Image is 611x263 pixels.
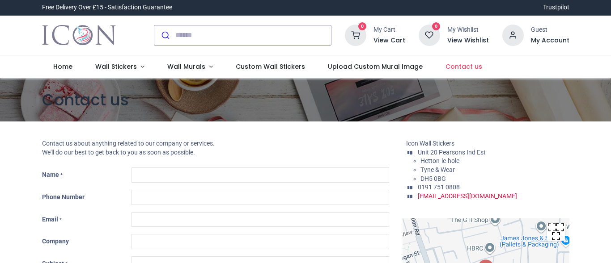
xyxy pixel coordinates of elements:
[53,62,72,71] span: Home
[42,3,172,12] div: Free Delivery Over £15 - Satisfaction Guarantee
[42,193,85,200] span: Phone Number
[42,23,116,48] a: Logo of Icon Wall Stickers
[531,25,569,34] div: Guest
[167,62,205,71] span: Wall Murals
[345,31,366,38] a: 0
[154,25,175,45] button: Submit
[373,25,405,34] div: My Cart
[531,36,569,45] a: My Account
[543,3,569,12] a: Trustpilot
[420,166,455,173] span: Tyne & Wear
[418,192,517,200] a: [EMAIL_ADDRESS][DOMAIN_NAME]
[42,238,69,245] span: Company
[373,36,405,45] a: View Cart
[42,89,569,111] h1: Contact us
[84,55,156,79] a: Wall Stickers
[42,171,59,178] span: Name
[418,184,460,191] span: 0191 751 0808
[328,62,423,71] span: Upload Custom Mural Image
[418,149,486,156] span: ​Unit 20 Pearsons Ind Est
[432,22,441,31] sup: 0
[95,62,137,71] span: Wall Stickers
[447,36,489,45] a: View Wishlist
[42,23,116,48] img: Icon Wall Stickers
[42,216,58,223] span: Email
[236,62,305,71] span: Custom Wall Stickers
[447,25,489,34] div: My Wishlist
[42,139,389,157] p: Contact us about anything related to our company or services. We'll do our best to get back to yo...
[547,223,565,241] button: Toggle fullscreen view
[156,55,224,79] a: Wall Murals
[419,31,440,38] a: 0
[446,62,482,71] span: Contact us
[420,157,459,164] span: Hetton-le-hole
[358,22,367,31] sup: 0
[406,139,569,148] li: Icon Wall Stickers
[420,175,446,182] span: DH5 0BG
